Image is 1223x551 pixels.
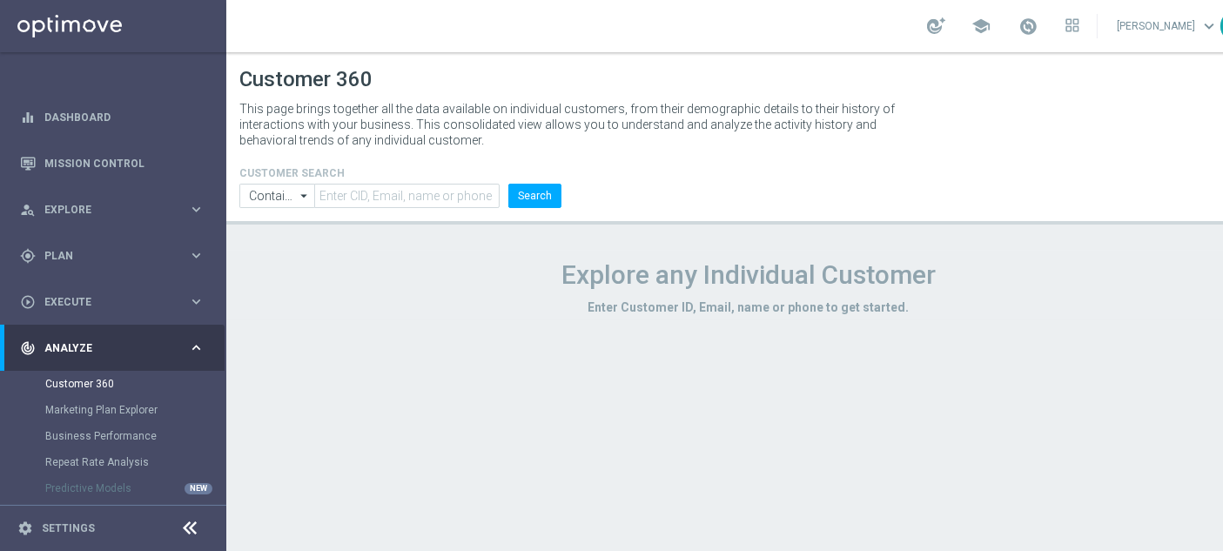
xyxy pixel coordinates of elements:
[44,205,188,215] span: Explore
[17,521,33,536] i: settings
[20,294,36,310] i: play_circle_outline
[45,397,225,423] div: Marketing Plan Explorer
[20,340,188,356] div: Analyze
[44,251,188,261] span: Plan
[1115,13,1220,39] a: [PERSON_NAME]keyboard_arrow_down
[239,167,561,179] h4: CUSTOMER SEARCH
[508,184,561,208] button: Search
[188,293,205,310] i: keyboard_arrow_right
[45,455,181,469] a: Repeat Rate Analysis
[45,429,181,443] a: Business Performance
[971,17,991,36] span: school
[239,101,910,148] p: This page brings together all the data available on individual customers, from their demographic ...
[239,184,314,208] input: Contains
[44,140,205,186] a: Mission Control
[188,247,205,264] i: keyboard_arrow_right
[20,202,36,218] i: person_search
[296,185,313,207] i: arrow_drop_down
[1199,17,1219,36] span: keyboard_arrow_down
[44,297,188,307] span: Execute
[20,248,188,264] div: Plan
[188,339,205,356] i: keyboard_arrow_right
[314,184,500,208] input: Enter CID, Email, name or phone
[19,157,205,171] button: Mission Control
[45,501,225,527] div: Cohorts Analysis
[45,371,225,397] div: Customer 360
[45,423,225,449] div: Business Performance
[19,249,205,263] button: gps_fixed Plan keyboard_arrow_right
[19,341,205,355] button: track_changes Analyze keyboard_arrow_right
[19,295,205,309] button: play_circle_outline Execute keyboard_arrow_right
[45,377,181,391] a: Customer 360
[20,94,205,140] div: Dashboard
[20,248,36,264] i: gps_fixed
[20,294,188,310] div: Execute
[20,110,36,125] i: equalizer
[45,403,181,417] a: Marketing Plan Explorer
[45,449,225,475] div: Repeat Rate Analysis
[185,483,212,494] div: NEW
[44,94,205,140] a: Dashboard
[45,475,225,501] div: Predictive Models
[19,111,205,124] button: equalizer Dashboard
[42,523,95,534] a: Settings
[20,202,188,218] div: Explore
[20,140,205,186] div: Mission Control
[44,343,188,353] span: Analyze
[188,201,205,218] i: keyboard_arrow_right
[19,203,205,217] button: person_search Explore keyboard_arrow_right
[20,340,36,356] i: track_changes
